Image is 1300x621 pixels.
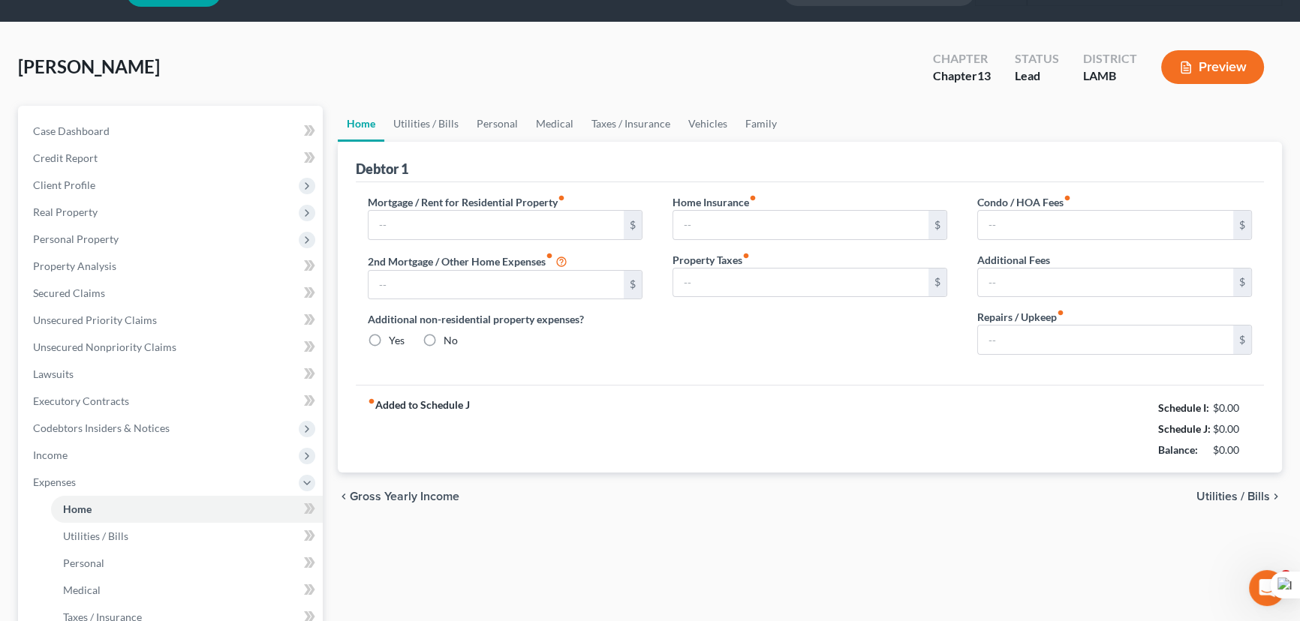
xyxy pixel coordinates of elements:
[33,340,176,353] span: Unsecured Nonpriority Claims
[356,160,408,178] div: Debtor 1
[558,194,565,202] i: fiber_manual_record
[1280,570,1292,582] span: 3
[673,252,750,268] label: Property Taxes
[21,145,323,172] a: Credit Report
[673,211,928,239] input: --
[1233,268,1251,297] div: $
[384,106,468,142] a: Utilities / Bills
[1158,422,1211,435] strong: Schedule J:
[546,252,553,259] i: fiber_manual_record
[33,286,105,299] span: Secured Claims
[933,50,991,67] div: Chapter
[1015,67,1059,85] div: Lead
[527,106,582,142] a: Medical
[18,55,160,77] span: [PERSON_NAME]
[21,334,323,361] a: Unsecured Nonpriority Claims
[978,268,1233,297] input: --
[582,106,679,142] a: Taxes / Insurance
[51,577,323,604] a: Medical
[369,211,624,239] input: --
[679,106,736,142] a: Vehicles
[21,280,323,307] a: Secured Claims
[368,397,470,460] strong: Added to Schedule J
[33,205,98,218] span: Real Property
[1064,194,1071,202] i: fiber_manual_record
[928,211,946,239] div: $
[368,252,567,270] label: 2nd Mortgage / Other Home Expenses
[33,259,116,272] span: Property Analysis
[468,106,527,142] a: Personal
[749,194,757,202] i: fiber_manual_record
[33,124,110,137] span: Case Dashboard
[673,194,757,210] label: Home Insurance
[1158,401,1209,414] strong: Schedule I:
[1249,570,1285,606] iframe: Intercom live chat
[978,325,1233,354] input: --
[33,394,129,407] span: Executory Contracts
[978,211,1233,239] input: --
[1083,50,1137,67] div: District
[389,333,405,348] label: Yes
[338,106,384,142] a: Home
[33,421,170,434] span: Codebtors Insiders & Notices
[368,194,565,210] label: Mortgage / Rent for Residential Property
[736,106,786,142] a: Family
[977,68,991,82] span: 13
[350,490,459,502] span: Gross Yearly Income
[63,529,128,542] span: Utilities / Bills
[1083,67,1137,85] div: LAMB
[1057,309,1064,316] i: fiber_manual_record
[1161,50,1264,84] button: Preview
[21,361,323,388] a: Lawsuits
[369,271,624,299] input: --
[33,313,157,326] span: Unsecured Priority Claims
[51,523,323,550] a: Utilities / Bills
[977,309,1064,325] label: Repairs / Upkeep
[21,388,323,415] a: Executory Contracts
[33,448,68,461] span: Income
[368,311,642,327] label: Additional non-residential property expenses?
[624,271,642,299] div: $
[933,67,991,85] div: Chapter
[33,475,76,488] span: Expenses
[33,232,119,245] span: Personal Property
[338,490,459,502] button: chevron_left Gross Yearly Income
[1233,211,1251,239] div: $
[51,550,323,577] a: Personal
[1213,442,1253,457] div: $0.00
[33,178,95,191] span: Client Profile
[1213,421,1253,436] div: $0.00
[21,118,323,145] a: Case Dashboard
[51,496,323,523] a: Home
[1015,50,1059,67] div: Status
[624,211,642,239] div: $
[977,252,1050,268] label: Additional Fees
[1196,490,1282,502] button: Utilities / Bills chevron_right
[21,253,323,280] a: Property Analysis
[63,583,101,596] span: Medical
[673,268,928,297] input: --
[742,252,750,259] i: fiber_manual_record
[1196,490,1270,502] span: Utilities / Bills
[63,556,104,569] span: Personal
[928,268,946,297] div: $
[21,307,323,334] a: Unsecured Priority Claims
[63,502,92,515] span: Home
[444,333,458,348] label: No
[33,367,74,380] span: Lawsuits
[368,397,375,405] i: fiber_manual_record
[1270,490,1282,502] i: chevron_right
[1213,400,1253,415] div: $0.00
[1233,325,1251,354] div: $
[338,490,350,502] i: chevron_left
[1158,443,1198,456] strong: Balance:
[33,151,98,164] span: Credit Report
[977,194,1071,210] label: Condo / HOA Fees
